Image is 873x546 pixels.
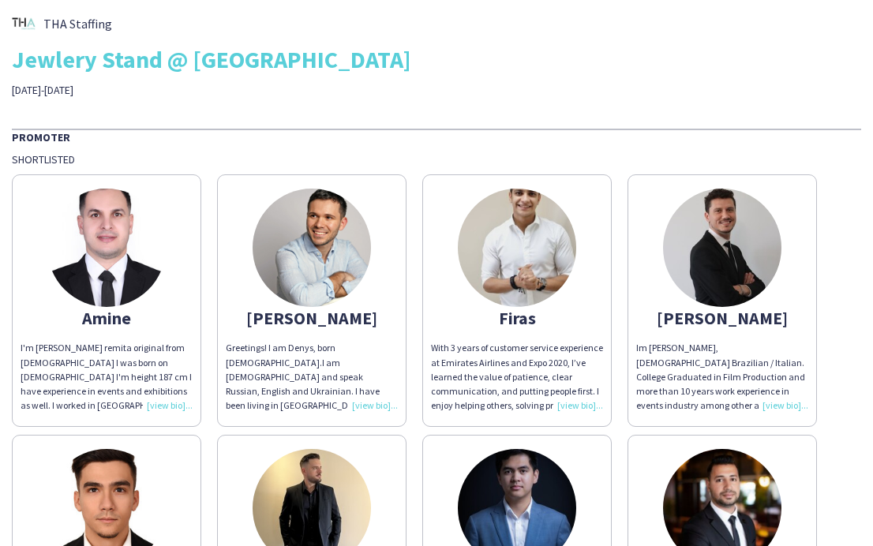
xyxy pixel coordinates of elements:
div: Amine [21,311,193,325]
div: [DATE]-[DATE] [12,83,309,97]
div: Shortlisted [12,152,861,166]
div: [PERSON_NAME] [636,311,808,325]
span: THA Staffing [43,17,112,31]
div: Greetings! I am Denys, born [DEMOGRAPHIC_DATA].I am [DEMOGRAPHIC_DATA] and speak Russian, English... [226,341,398,413]
div: I'm [PERSON_NAME] remita original from [DEMOGRAPHIC_DATA] I was born on [DEMOGRAPHIC_DATA] I'm he... [21,341,193,413]
img: thumb-abd598fb-4f9a-4bd1-820c-415ed9919104.jpg [253,189,371,307]
div: Jewlery Stand @ [GEOGRAPHIC_DATA] [12,47,861,71]
img: thumb-67863c07a8814.jpeg [663,189,781,307]
img: thumb-66e318c397a9a.jpg [47,189,166,307]
img: thumb-68199c57efcd0.jpeg [458,189,576,307]
div: Im [PERSON_NAME], [DEMOGRAPHIC_DATA] Brazilian / Italian. College Graduated in Film Production an... [636,341,808,413]
div: [PERSON_NAME] [226,311,398,325]
div: Firas [431,311,603,325]
div: With 3 years of customer service experience at Emirates Airlines and Expo 2020, I’ve learned the ... [431,341,603,413]
div: Promoter [12,129,861,144]
img: thumb-c2c62920-666d-42a4-bc92-4ab14fb72bac.png [12,12,36,36]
